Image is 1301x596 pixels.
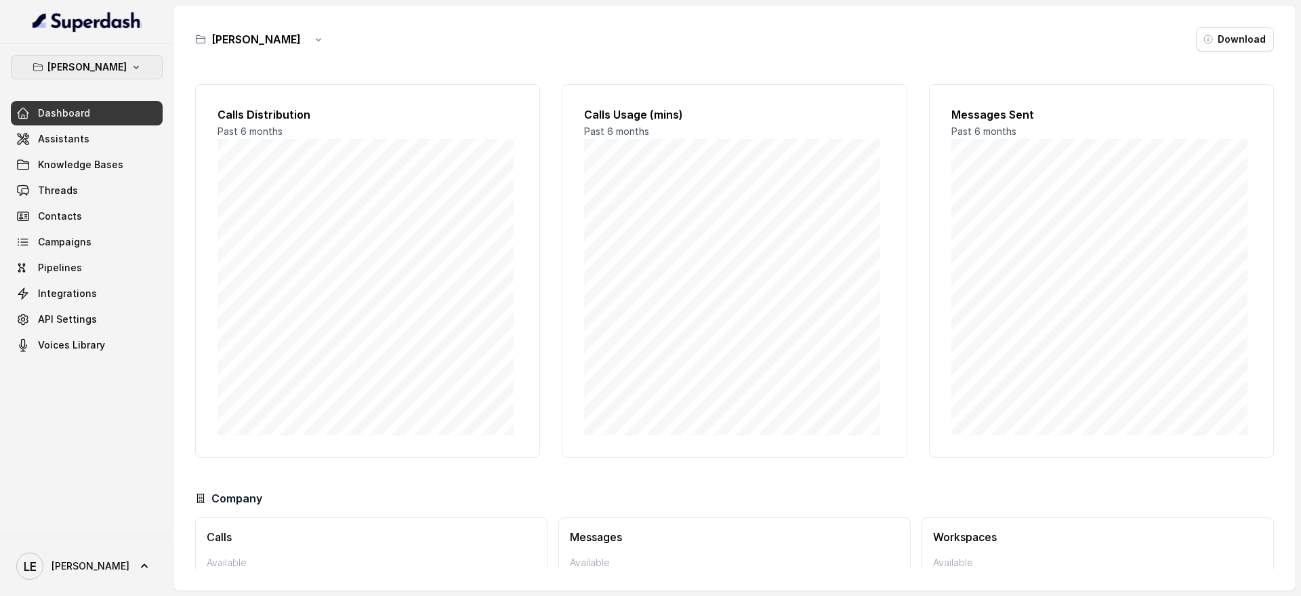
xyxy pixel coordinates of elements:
span: Past 6 months [951,125,1016,137]
p: Available [570,556,899,570]
span: Pipelines [38,261,82,275]
h3: [PERSON_NAME] [211,31,301,47]
button: Download [1196,27,1274,52]
a: API Settings [11,307,163,332]
a: Knowledge Bases [11,153,163,177]
p: Available [207,556,536,570]
a: Threads [11,178,163,203]
p: [PERSON_NAME] [47,59,127,75]
a: Pipelines [11,256,163,280]
h2: Messages Sent [951,106,1252,123]
a: Campaigns [11,230,163,254]
a: Dashboard [11,101,163,125]
span: Knowledge Bases [38,158,123,172]
a: Voices Library [11,333,163,357]
span: Integrations [38,287,97,300]
text: LE [24,559,37,574]
a: [PERSON_NAME] [11,547,163,585]
span: Contacts [38,210,82,223]
span: Campaigns [38,235,91,249]
span: Voices Library [38,338,105,352]
h2: Calls Usage (mins) [584,106,884,123]
span: Past 6 months [218,125,283,137]
a: Assistants [11,127,163,151]
h3: Workspaces [933,529,1262,545]
h3: Messages [570,529,899,545]
span: Dashboard [38,106,90,120]
p: Available [933,556,1262,570]
h3: Company [211,490,262,506]
span: Assistants [38,132,89,146]
span: [PERSON_NAME] [51,559,129,573]
h3: Calls [207,529,536,545]
a: Contacts [11,204,163,229]
button: [PERSON_NAME] [11,55,163,79]
span: Threads [38,184,78,197]
a: Integrations [11,281,163,306]
span: API Settings [38,313,97,326]
h2: Calls Distribution [218,106,518,123]
span: Past 6 months [584,125,649,137]
img: light.svg [33,11,142,33]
